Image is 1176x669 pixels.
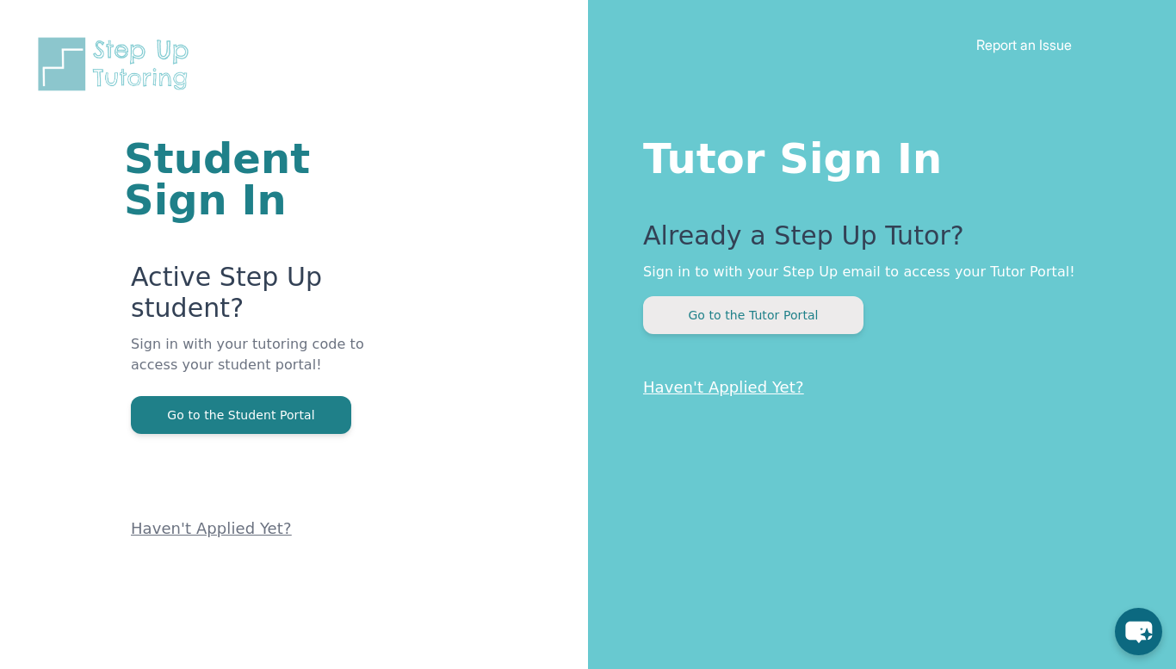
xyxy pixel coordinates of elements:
button: Go to the Student Portal [131,396,351,434]
p: Sign in with your tutoring code to access your student portal! [131,334,381,396]
img: Step Up Tutoring horizontal logo [34,34,200,94]
button: chat-button [1115,608,1162,655]
a: Haven't Applied Yet? [131,519,292,537]
button: Go to the Tutor Portal [643,296,863,334]
p: Active Step Up student? [131,262,381,334]
h1: Student Sign In [124,138,381,220]
a: Go to the Tutor Portal [643,307,863,323]
a: Report an Issue [976,36,1072,53]
h1: Tutor Sign In [643,131,1107,179]
p: Sign in to with your Step Up email to access your Tutor Portal! [643,262,1107,282]
a: Go to the Student Portal [131,406,351,423]
a: Haven't Applied Yet? [643,378,804,396]
p: Already a Step Up Tutor? [643,220,1107,262]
